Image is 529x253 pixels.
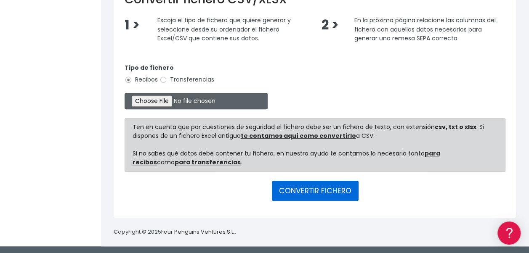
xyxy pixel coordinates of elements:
[161,228,235,236] a: Four Penguins Ventures S.L.
[175,158,241,166] a: para transferencias
[157,16,291,42] span: Escoja el tipo de fichero que quiere generar y seleccione desde su ordenador el fichero Excel/CSV...
[133,149,440,166] a: para recibos
[125,63,174,72] strong: Tipo de fichero
[321,16,338,34] span: 2 >
[114,228,236,237] p: Copyright © 2025 .
[272,181,359,201] button: CONVERTIR FICHERO
[159,75,214,84] label: Transferencias
[125,16,140,34] span: 1 >
[125,75,158,84] label: Recibos
[354,16,495,42] span: En la próxima página relacione las columnas del fichero con aquellos datos necesarios para genera...
[241,132,356,140] a: te contamos aquí como convertirlo
[435,123,476,131] strong: csv, txt o xlsx
[125,118,505,172] div: Ten en cuenta que por cuestiones de seguridad el fichero debe ser un fichero de texto, con extens...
